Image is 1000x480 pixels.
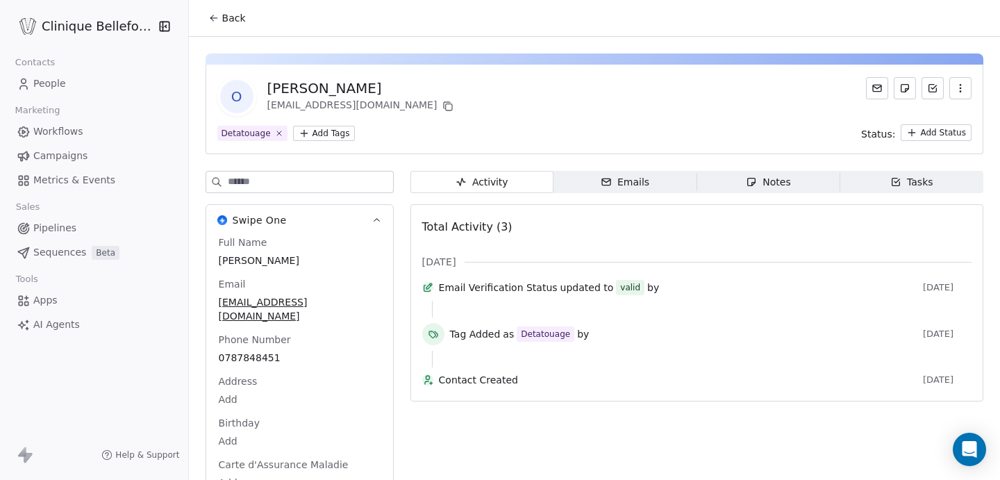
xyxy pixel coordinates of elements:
[92,246,119,260] span: Beta
[601,175,649,190] div: Emails
[11,289,177,312] a: Apps
[923,329,972,340] span: [DATE]
[647,281,659,295] span: by
[33,124,83,139] span: Workflows
[115,449,179,461] span: Help & Support
[33,293,58,308] span: Apps
[200,6,254,31] button: Back
[10,197,46,217] span: Sales
[746,175,790,190] div: Notes
[11,72,177,95] a: People
[293,126,356,141] button: Add Tags
[901,124,972,141] button: Add Status
[267,78,457,98] div: [PERSON_NAME]
[219,295,381,323] span: [EMAIL_ADDRESS][DOMAIN_NAME]
[577,327,589,341] span: by
[220,80,253,113] span: O
[450,327,501,341] span: Tag Added
[439,281,558,295] span: Email Verification Status
[503,327,514,341] span: as
[11,120,177,143] a: Workflows
[216,333,294,347] span: Phone Number
[521,328,570,340] div: Detatouage
[11,217,177,240] a: Pipelines
[219,434,381,448] span: Add
[33,221,76,235] span: Pipelines
[222,11,246,25] span: Back
[33,317,80,332] span: AI Agents
[101,449,179,461] a: Help & Support
[923,374,972,386] span: [DATE]
[11,313,177,336] a: AI Agents
[216,458,351,472] span: Carte d'Assurance Maladie
[422,255,456,269] span: [DATE]
[10,269,44,290] span: Tools
[33,76,66,91] span: People
[267,98,457,115] div: [EMAIL_ADDRESS][DOMAIN_NAME]
[953,433,986,466] div: Open Intercom Messenger
[923,282,972,293] span: [DATE]
[11,241,177,264] a: SequencesBeta
[620,281,640,295] div: valid
[219,351,381,365] span: 0787848451
[216,277,249,291] span: Email
[9,52,61,73] span: Contacts
[217,215,227,225] img: Swipe One
[861,127,895,141] span: Status:
[219,392,381,406] span: Add
[11,169,177,192] a: Metrics & Events
[17,15,149,38] button: Clinique Bellefontaine
[42,17,155,35] span: Clinique Bellefontaine
[11,144,177,167] a: Campaigns
[33,245,86,260] span: Sequences
[219,254,381,267] span: [PERSON_NAME]
[216,235,270,249] span: Full Name
[9,100,66,121] span: Marketing
[206,205,393,235] button: Swipe OneSwipe One
[439,373,917,387] span: Contact Created
[222,127,271,140] div: Detatouage
[422,220,512,233] span: Total Activity (3)
[890,175,933,190] div: Tasks
[216,416,262,430] span: Birthday
[216,374,260,388] span: Address
[33,149,87,163] span: Campaigns
[233,213,287,227] span: Swipe One
[560,281,614,295] span: updated to
[33,173,115,188] span: Metrics & Events
[19,18,36,35] img: Logo_Bellefontaine_Black.png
